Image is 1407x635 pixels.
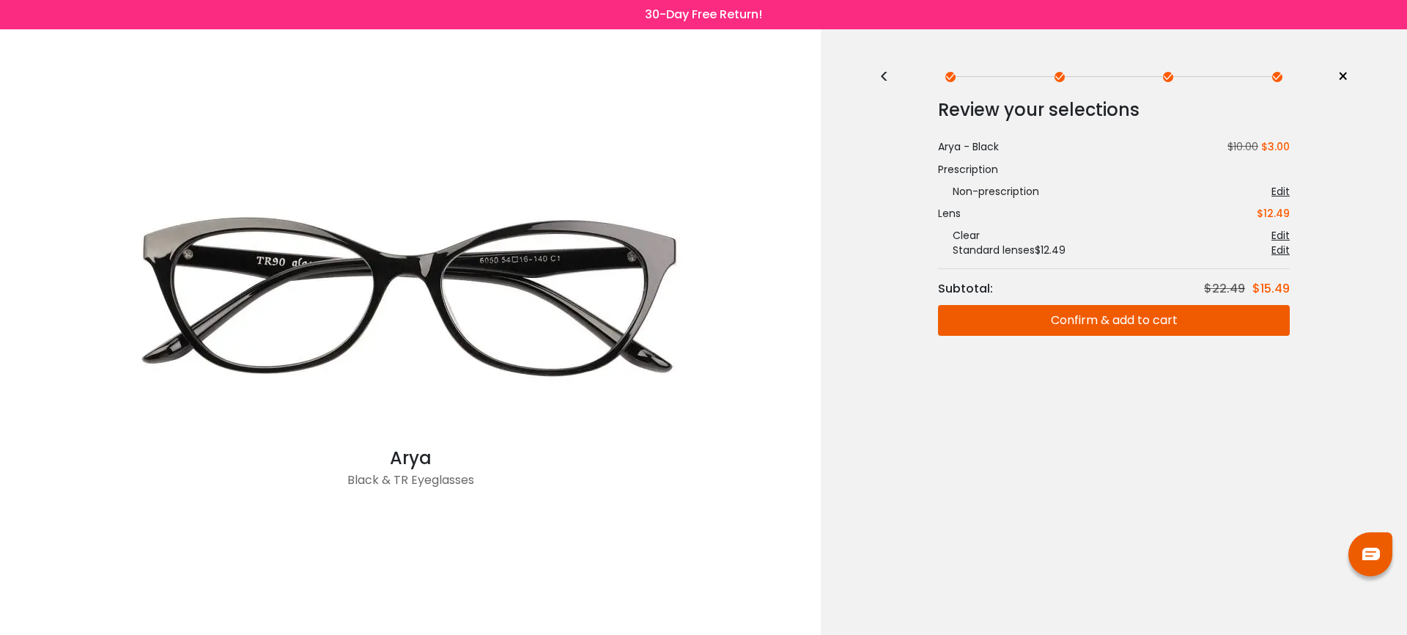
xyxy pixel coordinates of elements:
[1362,548,1380,560] img: chat
[1271,184,1290,199] div: Edit
[938,139,999,155] div: Arya - Black
[117,445,703,471] div: Arya
[1252,280,1290,298] div: $15.49
[1204,280,1252,298] div: $22.49
[938,206,961,221] div: Lens
[938,243,1066,257] div: Standard lenses $12.49
[938,280,1000,298] div: Subtotal:
[1257,206,1290,221] div: $12.49
[938,228,980,243] div: Clear
[938,95,1290,125] div: Review your selections
[1337,66,1348,88] span: ×
[938,305,1290,336] button: Confirm & add to cart
[117,152,703,445] img: Black Arya - TR Eyeglasses
[1222,139,1258,154] span: $10.00
[1326,66,1348,88] a: ×
[938,184,1039,199] div: Non-prescription
[938,162,1290,177] div: Prescription
[1261,139,1290,154] span: $3.00
[1271,243,1290,257] div: Edit
[117,471,703,501] div: Black & TR Eyeglasses
[879,71,901,83] div: <
[1271,228,1290,243] div: Edit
